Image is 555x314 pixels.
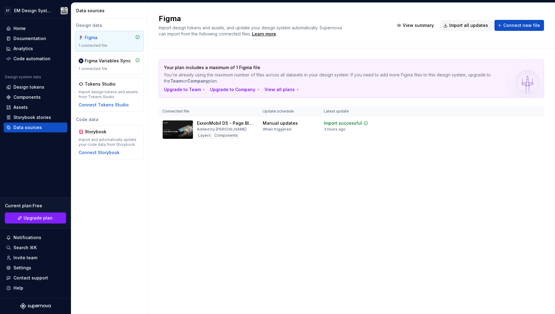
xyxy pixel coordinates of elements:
[13,235,41,241] div: Notifications
[4,7,12,14] div: ET
[503,22,540,28] span: Connect new file
[164,65,496,71] p: Your plan includes a maximum of 1 Figma file
[20,303,51,309] svg: Supernova Logo
[4,34,67,43] a: Documentation
[5,212,66,223] a: Upgrade plan
[440,20,492,31] button: Import all updates
[403,22,434,28] span: View summary
[259,106,320,116] th: Update schedule
[13,35,46,42] div: Documentation
[85,35,114,41] div: Figma
[4,54,67,64] a: Code automation
[13,104,28,110] div: Assets
[75,116,144,123] div: Code data
[14,8,53,14] div: EM Design System Trial
[85,129,114,135] div: Storybook
[324,120,362,126] div: Import successful
[494,20,544,31] button: Connect new file
[4,24,67,33] a: Home
[61,7,68,14] img: Alex
[197,127,246,132] div: Added by [PERSON_NAME]
[13,124,42,131] div: Data sources
[210,87,261,93] button: Upgrade to Company
[187,78,208,83] b: Company
[75,22,144,28] div: Design data
[164,72,496,84] p: You're already using the maximum number of files across all datasets in your design system. If yo...
[79,43,140,48] div: 1 connected file
[170,78,183,83] b: Team
[13,56,50,62] div: Code automation
[4,233,67,242] button: Notifications
[320,106,384,116] th: Latest update
[24,215,53,221] span: Upgrade plan
[13,245,37,251] div: Search ⌘K
[159,14,387,24] h2: Figma
[75,77,144,112] a: Tokens StudioImport design tokens and assets from Tokens StudioConnect Tokens Studio
[4,44,67,54] a: Analytics
[197,120,255,126] div: ExxonMobil DS - Page Blocks Toolkit
[79,137,140,147] div: Import and automatically update your code data from Storybook.
[265,87,300,93] button: View all plans
[5,203,66,209] div: Current plan : Free
[4,253,67,263] a: Invite team
[13,84,44,90] div: Design tokens
[213,132,239,139] div: Components
[4,123,67,132] a: Data sources
[85,81,116,87] div: Tokens Studio
[13,94,41,100] div: Components
[75,31,144,52] a: Figma1 connected file
[13,255,37,261] div: Invite team
[13,25,26,31] div: Home
[79,150,120,156] button: Connect Storybook
[79,90,140,99] div: Import design tokens and assets from Tokens Studio
[263,127,291,132] div: When triggered
[1,4,70,17] button: ETEM Design System TrialAlex
[263,120,298,126] div: Manual updates
[75,54,144,75] a: Figma Variables Sync1 connected file
[4,273,67,283] button: Contact support
[75,125,144,159] a: StorybookImport and automatically update your code data from Storybook.Connect Storybook
[5,75,41,79] div: Design system data
[159,106,259,116] th: Connected file
[85,58,131,64] div: Figma Variables Sync
[76,8,145,14] div: Data sources
[449,22,488,28] span: Import all updates
[251,32,277,36] span: .
[4,283,67,293] button: Help
[4,82,67,92] a: Design tokens
[79,66,140,71] div: 1 connected file
[164,87,206,93] button: Upgrade to Team
[324,127,346,132] div: 3 hours ago
[13,285,23,291] div: Help
[4,102,67,112] a: Assets
[13,265,31,271] div: Settings
[4,263,67,273] a: Settings
[13,275,48,281] div: Contact support
[394,20,438,31] button: View summary
[4,92,67,102] a: Components
[197,132,212,139] div: Layers
[4,243,67,253] button: Search ⌘K
[4,113,67,122] a: Storybook stories
[13,46,33,52] div: Analytics
[79,102,129,108] button: Connect Tokens Studio
[252,31,276,37] a: Learn more
[159,25,343,36] span: Import design tokens and assets, and update your design system automatically. Supernova can impor...
[13,114,51,120] div: Storybook stories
